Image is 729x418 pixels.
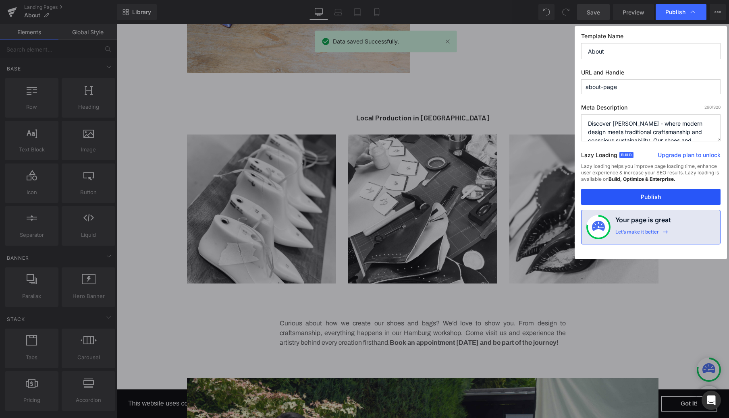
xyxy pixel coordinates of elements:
[665,8,685,16] span: Publish
[581,69,721,79] label: URL and Handle
[592,221,605,234] img: onboarding-status.svg
[581,104,721,114] label: Meta Description
[702,391,721,410] div: Open Intercom Messenger
[619,152,633,158] span: Build
[704,105,721,110] span: /320
[615,229,659,239] div: Let’s make it better
[273,315,442,322] strong: Book an appointment [DATE] and be part of the journey!
[581,33,721,43] label: Template Name
[581,189,721,205] button: Publish
[581,163,721,189] div: Lazy loading helps you improve page loading time, enhance user experience & increase your SEO res...
[615,215,671,229] h4: Your page is great
[658,151,721,162] a: Upgrade plan to unlock
[609,176,675,182] strong: Build, Optimize & Enterprise.
[704,105,712,110] span: 290
[581,114,721,141] textarea: Discover [PERSON_NAME] - where modern design meets traditional craftsmanship and conscious sustai...
[581,150,617,163] label: Lazy Loading
[163,294,449,323] p: Curious about how we create our shoes and bags? We’d love to show you. From design to craftsmansh...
